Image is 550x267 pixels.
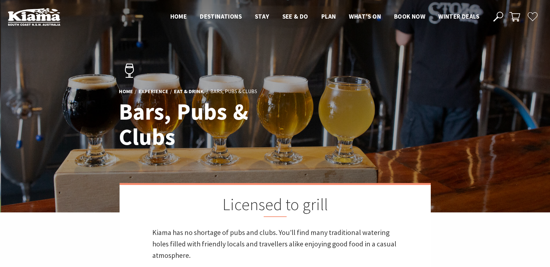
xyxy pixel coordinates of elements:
[119,88,133,95] a: Home
[200,12,242,20] span: Destinations
[394,12,425,20] span: Book now
[8,8,60,26] img: Kiama Logo
[321,12,336,20] span: Plan
[152,195,398,217] h2: Licensed to grill
[255,12,269,20] span: Stay
[164,11,486,22] nav: Main Menu
[174,88,204,95] a: Eat & Drink
[282,12,308,20] span: See & Do
[210,88,257,96] li: Bars, Pubs & Clubs
[438,12,479,20] span: Winter Deals
[139,88,168,95] a: Experience
[349,12,381,20] span: What’s On
[170,12,187,20] span: Home
[152,227,398,261] p: Kiama has no shortage of pubs and clubs. You’ll find many traditional watering holes filled with ...
[119,99,304,150] h1: Bars, Pubs & Clubs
